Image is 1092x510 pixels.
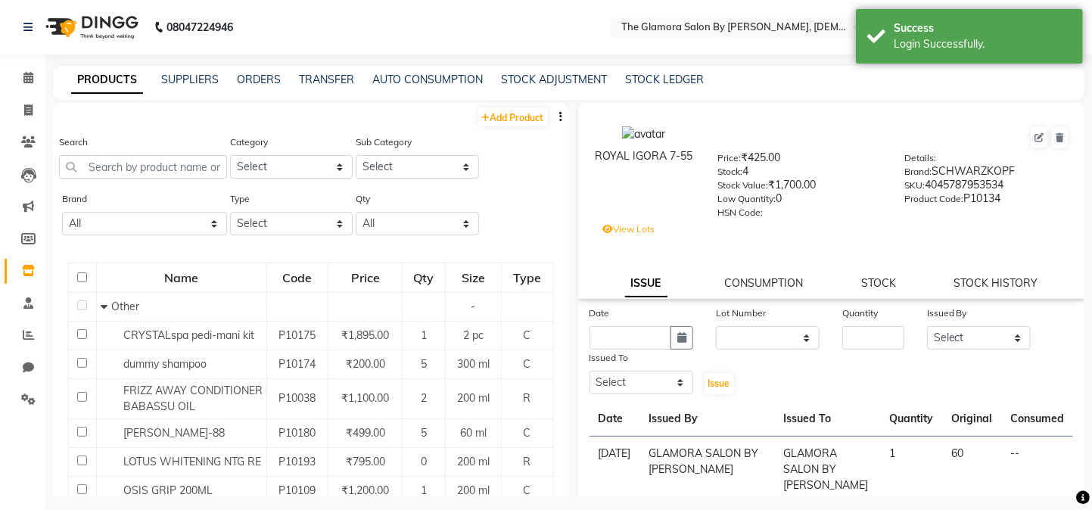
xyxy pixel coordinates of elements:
a: AUTO CONSUMPTION [372,73,483,86]
div: P10134 [905,191,1069,212]
div: Qty [403,264,444,291]
label: Stock Value: [717,179,768,192]
label: Issued To [590,351,629,365]
a: STOCK LEDGER [625,73,704,86]
a: Add Product [478,107,548,126]
div: Login Successfully. [894,36,1072,52]
span: P10180 [278,426,316,440]
label: Search [59,135,88,149]
span: ₹1,200.00 [341,484,389,497]
span: ₹1,100.00 [341,391,389,405]
span: OSIS GRIP 200ML [123,484,213,497]
th: Consumed [1001,402,1073,437]
th: Quantity [880,402,942,437]
span: P10174 [278,357,316,371]
span: 5 [421,426,427,440]
span: P10038 [278,391,316,405]
td: 60 [942,437,1001,503]
label: Lot Number [716,306,766,320]
span: 300 ml [457,357,490,371]
a: TRANSFER [299,73,354,86]
span: LOTUS WHITENING NTG RE [123,455,261,468]
span: R [524,391,531,405]
span: P10109 [278,484,316,497]
td: -- [1001,437,1073,503]
span: dummy shampoo [123,357,207,371]
td: GLAMORA SALON BY [PERSON_NAME] [774,437,880,503]
label: Stock: [717,165,742,179]
div: ₹1,700.00 [717,177,882,198]
span: FRIZZ AWAY CONDITIONER BABASSU OIL [123,384,263,413]
span: C [524,426,531,440]
label: Price: [717,151,741,165]
span: P10193 [278,455,316,468]
span: 2 pc [463,328,484,342]
label: Sub Category [356,135,412,149]
th: Issued By [640,402,775,437]
span: C [524,328,531,342]
a: STOCK HISTORY [954,276,1038,290]
span: CRYSTALspa pedi-mani kit [123,328,254,342]
label: Category [230,135,268,149]
span: - [471,300,475,313]
div: 4 [717,163,882,185]
span: 200 ml [457,455,490,468]
td: 1 [880,437,942,503]
label: Qty [356,192,370,206]
button: Issue [705,373,734,394]
span: 0 [421,455,427,468]
span: 5 [421,357,427,371]
a: STOCK ADJUSTMENT [501,73,607,86]
img: logo [39,6,142,48]
div: 0 [717,191,882,212]
span: ₹200.00 [346,357,385,371]
label: Issued By [927,306,967,320]
span: 1 [421,328,427,342]
span: 2 [421,391,427,405]
label: Type [230,192,250,206]
div: SCHWARZKOPF [905,163,1069,185]
label: Quantity [842,306,878,320]
a: SUPPLIERS [161,73,219,86]
label: Product Code: [905,192,964,206]
label: Low Quantity: [717,192,776,206]
label: Brand: [905,165,932,179]
a: CONSUMPTION [725,276,804,290]
a: ISSUE [625,270,667,297]
td: [DATE] [590,437,640,503]
span: ₹499.00 [346,426,385,440]
span: 200 ml [457,484,490,497]
div: ₹425.00 [717,150,882,171]
label: Details: [905,151,937,165]
span: Issue [708,378,730,389]
div: ROYAL IGORA 7-55 [593,148,695,164]
span: C [524,357,531,371]
a: ORDERS [237,73,281,86]
span: R [524,455,531,468]
div: Name [98,264,266,291]
b: 08047224946 [166,6,233,48]
th: Original [942,402,1001,437]
span: [PERSON_NAME]-88 [123,426,225,440]
label: HSN Code: [717,206,763,219]
span: 200 ml [457,391,490,405]
th: Issued To [774,402,880,437]
a: STOCK [861,276,896,290]
span: 1 [421,484,427,497]
div: Type [502,264,552,291]
span: 60 ml [460,426,487,440]
div: Price [329,264,401,291]
th: Date [590,402,640,437]
div: Size [446,264,500,291]
div: 4045787953534 [905,177,1069,198]
label: SKU: [905,179,926,192]
label: Date [590,306,610,320]
a: PRODUCTS [71,67,143,94]
input: Search by product name or code [59,155,227,179]
span: ₹795.00 [346,455,385,468]
span: P10175 [278,328,316,342]
span: Other [111,300,139,313]
label: Brand [62,192,87,206]
span: C [524,484,531,497]
span: Collapse Row [101,300,111,313]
